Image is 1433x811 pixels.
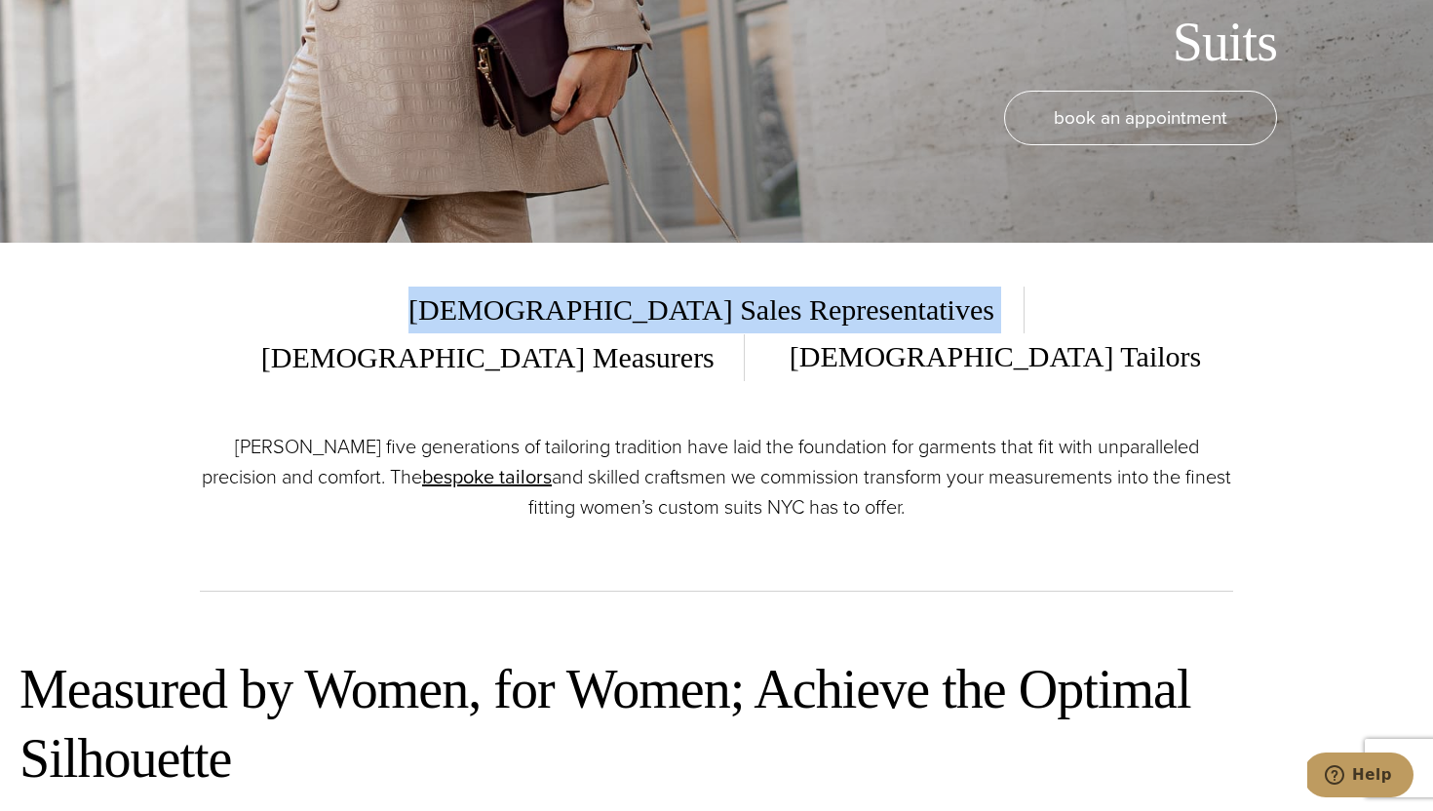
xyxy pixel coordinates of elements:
[1004,91,1277,145] a: book an appointment
[200,432,1233,522] p: [PERSON_NAME] five generations of tailoring tradition have laid the foundation for garments that ...
[408,287,1025,333] span: [DEMOGRAPHIC_DATA] Sales Representatives
[1054,103,1227,132] span: book an appointment
[760,333,1201,381] span: [DEMOGRAPHIC_DATA] Tailors
[1307,753,1414,801] iframe: Opens a widget where you can chat to one of our agents
[232,334,745,381] span: [DEMOGRAPHIC_DATA] Measurers
[422,462,552,491] a: bespoke tailors
[19,655,1414,793] h2: Measured by Women, for Women; Achieve the Optimal Silhouette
